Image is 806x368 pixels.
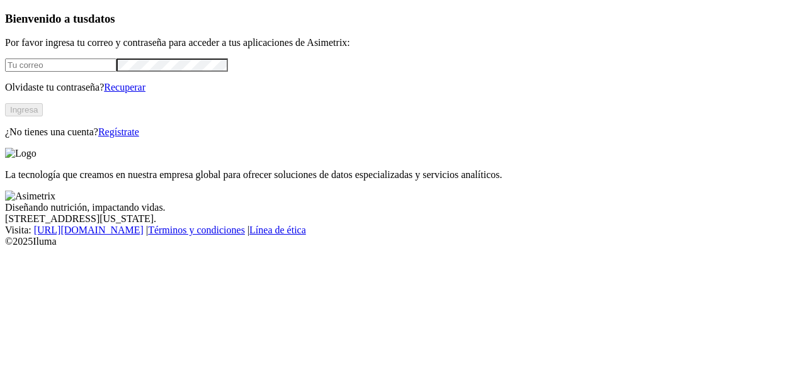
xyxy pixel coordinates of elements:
a: Términos y condiciones [148,225,245,235]
a: Recuperar [104,82,145,92]
button: Ingresa [5,103,43,116]
img: Logo [5,148,37,159]
span: datos [88,12,115,25]
a: Línea de ética [249,225,306,235]
h3: Bienvenido a tus [5,12,801,26]
div: © 2025 Iluma [5,236,801,247]
p: Olvidaste tu contraseña? [5,82,801,93]
img: Asimetrix [5,191,55,202]
a: Regístrate [98,126,139,137]
a: [URL][DOMAIN_NAME] [34,225,144,235]
div: Diseñando nutrición, impactando vidas. [5,202,801,213]
p: ¿No tienes una cuenta? [5,126,801,138]
p: Por favor ingresa tu correo y contraseña para acceder a tus aplicaciones de Asimetrix: [5,37,801,48]
div: [STREET_ADDRESS][US_STATE]. [5,213,801,225]
p: La tecnología que creamos en nuestra empresa global para ofrecer soluciones de datos especializad... [5,169,801,181]
input: Tu correo [5,59,116,72]
div: Visita : | | [5,225,801,236]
